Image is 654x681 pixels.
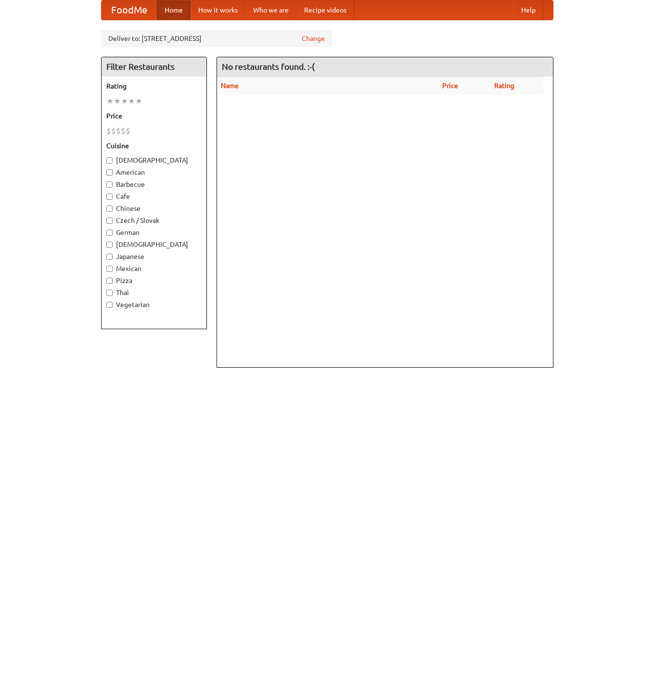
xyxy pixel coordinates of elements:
[106,192,202,201] label: Cafe
[106,193,113,200] input: Cafe
[106,169,113,176] input: American
[106,252,202,261] label: Japanese
[106,157,113,164] input: [DEMOGRAPHIC_DATA]
[106,288,202,297] label: Thai
[494,82,514,90] a: Rating
[106,290,113,296] input: Thai
[106,206,113,212] input: Chinese
[222,62,315,71] ng-pluralize: No restaurants found. :-(
[106,278,113,284] input: Pizza
[106,180,202,189] label: Barbecue
[106,204,202,213] label: Chinese
[102,57,206,77] h4: Filter Restaurants
[106,167,202,177] label: American
[442,82,458,90] a: Price
[106,242,113,248] input: [DEMOGRAPHIC_DATA]
[102,0,157,20] a: FoodMe
[191,0,245,20] a: How it works
[296,0,354,20] a: Recipe videos
[106,126,111,136] li: $
[126,126,130,136] li: $
[121,96,128,106] li: ★
[106,181,113,188] input: Barbecue
[513,0,543,20] a: Help
[245,0,296,20] a: Who we are
[106,276,202,285] label: Pizza
[114,96,121,106] li: ★
[302,34,325,43] a: Change
[106,230,113,236] input: German
[106,155,202,165] label: [DEMOGRAPHIC_DATA]
[121,126,126,136] li: $
[106,302,113,308] input: Vegetarian
[106,254,113,260] input: Japanese
[106,96,114,106] li: ★
[111,126,116,136] li: $
[106,264,202,273] label: Mexican
[106,300,202,309] label: Vegetarian
[116,126,121,136] li: $
[128,96,135,106] li: ★
[106,216,202,225] label: Czech / Slovak
[101,30,332,47] div: Deliver to: [STREET_ADDRESS]
[106,240,202,249] label: [DEMOGRAPHIC_DATA]
[106,218,113,224] input: Czech / Slovak
[106,141,202,151] h5: Cuisine
[106,266,113,272] input: Mexican
[157,0,191,20] a: Home
[221,82,239,90] a: Name
[106,81,202,91] h5: Rating
[135,96,142,106] li: ★
[106,228,202,237] label: German
[106,111,202,121] h5: Price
